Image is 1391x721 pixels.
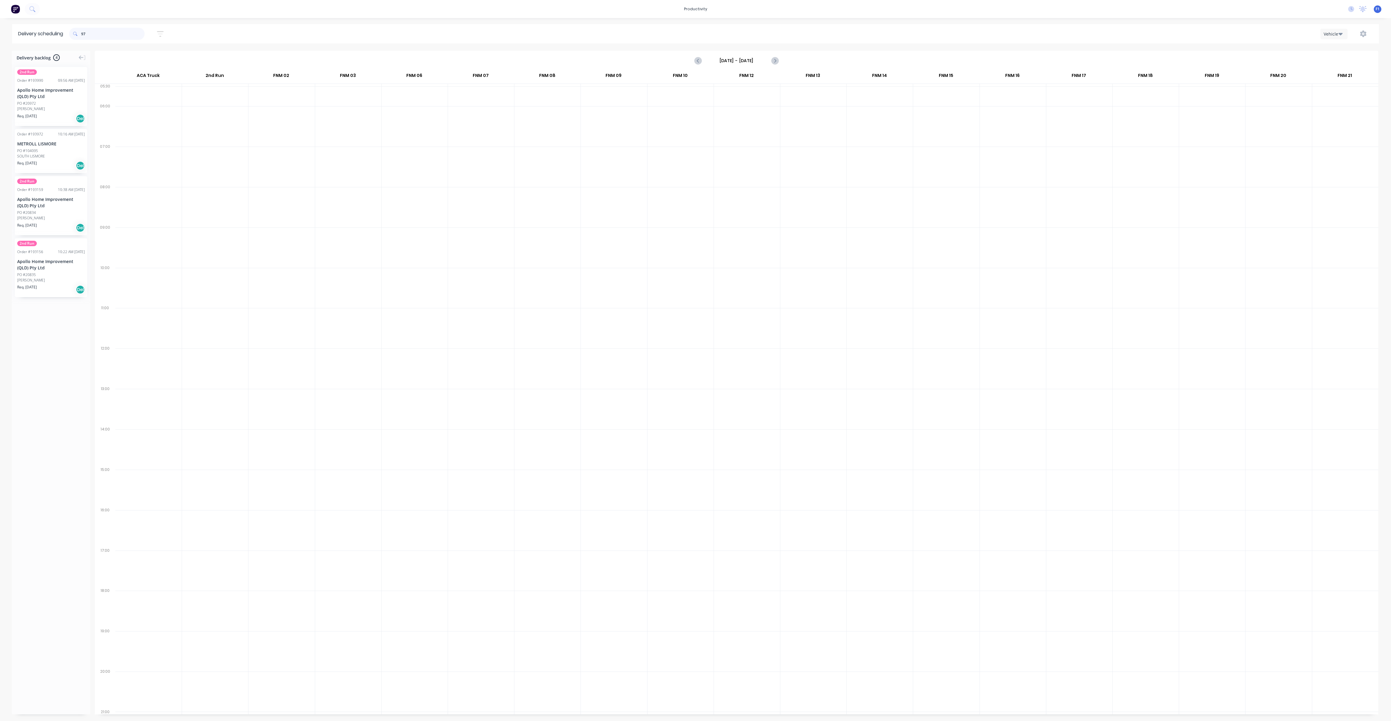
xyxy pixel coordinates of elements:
[681,5,710,14] div: productivity
[58,187,85,192] div: 10:38 AM [DATE]
[95,507,115,547] div: 16:00
[979,70,1045,84] div: FNM 16
[17,278,85,283] div: [PERSON_NAME]
[17,101,36,106] div: PO #20972
[95,668,115,708] div: 20:00
[58,132,85,137] div: 10:16 AM [DATE]
[95,345,115,385] div: 12:00
[95,183,115,224] div: 08:00
[115,70,181,84] div: ACA Truck
[95,385,115,426] div: 13:00
[17,215,85,221] div: [PERSON_NAME]
[182,70,248,84] div: 2nd Run
[58,78,85,83] div: 09:56 AM [DATE]
[1046,70,1112,84] div: FNM 17
[95,547,115,587] div: 17:00
[95,587,115,627] div: 18:00
[17,223,37,228] span: Req. [DATE]
[846,70,913,84] div: FNM 14
[514,70,580,84] div: FNM 08
[17,154,85,159] div: SOUTH LISMORE
[95,304,115,345] div: 11:00
[81,28,145,40] input: Search for orders
[17,241,37,246] span: 2nd Run
[17,179,37,184] span: 2nd Run
[17,148,38,154] div: PO #104095
[381,70,447,84] div: FNM 06
[17,258,85,271] div: Apollo Home Improvement (QLD) Pty Ltd
[53,54,60,61] span: 4
[58,249,85,255] div: 10:22 AM [DATE]
[913,70,979,84] div: FNM 15
[17,106,85,112] div: [PERSON_NAME]
[17,210,36,215] div: PO #20834
[17,78,43,83] div: Order # 193990
[76,114,85,123] div: Del
[17,272,36,278] div: PO #20835
[17,187,43,192] div: Order # 193159
[76,223,85,232] div: Del
[1312,70,1378,84] div: FNM 21
[1324,31,1341,37] div: Vehicle
[17,160,37,166] span: Req. [DATE]
[315,70,381,84] div: FNM 03
[17,69,37,75] span: 2nd Run
[95,83,115,103] div: 05:30
[17,55,51,61] span: Delivery backlog
[95,103,115,143] div: 06:00
[17,132,43,137] div: Order # 193972
[248,70,314,84] div: FNM 02
[1112,70,1178,84] div: FNM 18
[17,113,37,119] span: Req. [DATE]
[95,143,115,183] div: 07:00
[647,70,713,84] div: FNM 10
[780,70,846,84] div: FNM 13
[95,224,115,264] div: 09:00
[1376,6,1380,12] span: F1
[1179,70,1245,84] div: FNM 19
[580,70,647,84] div: FNM 09
[11,5,20,14] img: Factory
[12,24,69,43] div: Delivery scheduling
[76,285,85,294] div: Del
[76,161,85,170] div: Del
[17,249,43,255] div: Order # 193156
[448,70,514,84] div: FNM 07
[17,284,37,290] span: Req. [DATE]
[95,426,115,466] div: 14:00
[17,87,85,100] div: Apollo Home Improvement (QLD) Pty Ltd
[95,264,115,305] div: 10:00
[1320,29,1348,39] button: Vehicle
[95,466,115,507] div: 15:00
[1245,70,1311,84] div: FNM 20
[17,141,85,147] div: METROLL LISMORE
[714,70,780,84] div: FNM 12
[95,708,115,716] div: 21:00
[17,196,85,209] div: Apollo Home Improvement (QLD) Pty Ltd
[95,627,115,668] div: 19:00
